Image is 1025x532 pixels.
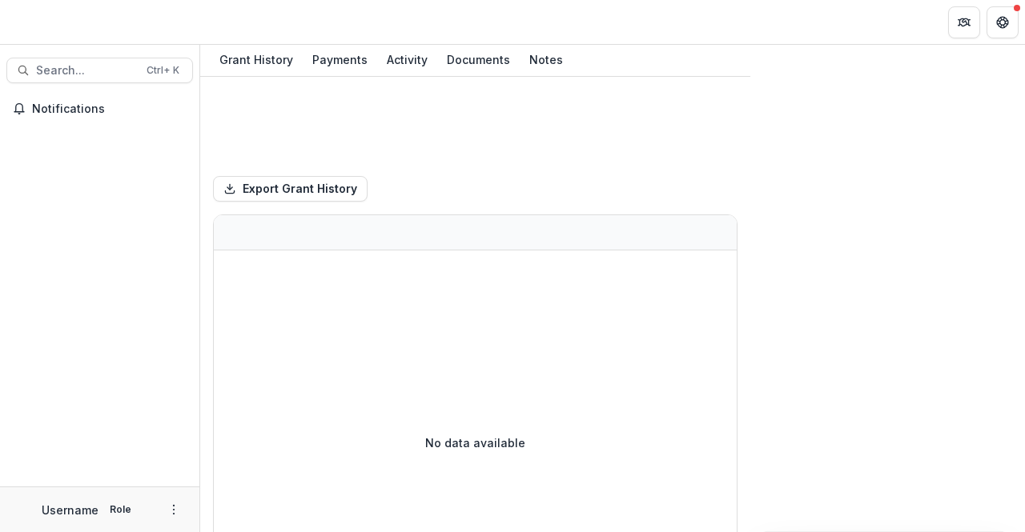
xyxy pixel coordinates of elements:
[6,58,193,83] button: Search...
[380,48,434,71] div: Activity
[380,45,434,76] a: Activity
[213,45,299,76] a: Grant History
[425,434,525,451] p: No data available
[36,64,137,78] span: Search...
[213,176,368,202] button: Export Grant History
[32,102,187,116] span: Notifications
[440,48,517,71] div: Documents
[523,48,569,71] div: Notes
[306,48,374,71] div: Payments
[440,45,517,76] a: Documents
[6,96,193,122] button: Notifications
[42,502,98,518] p: Username
[164,500,183,519] button: More
[306,45,374,76] a: Payments
[143,62,183,79] div: Ctrl + K
[987,6,1019,38] button: Get Help
[523,45,569,76] a: Notes
[948,6,980,38] button: Partners
[105,502,136,517] p: Role
[213,48,299,71] div: Grant History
